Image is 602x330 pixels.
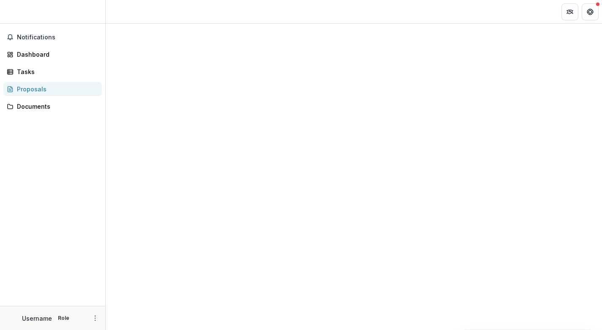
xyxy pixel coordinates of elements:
span: Notifications [17,34,99,41]
div: Tasks [17,67,95,76]
p: Role [55,314,72,322]
div: Proposals [17,85,95,93]
button: Get Help [582,3,599,20]
a: Proposals [3,82,102,96]
button: More [90,313,100,323]
a: Tasks [3,65,102,79]
p: Username [22,314,52,323]
button: Notifications [3,30,102,44]
div: Dashboard [17,50,95,59]
button: Partners [561,3,578,20]
div: Documents [17,102,95,111]
a: Dashboard [3,47,102,61]
a: Documents [3,99,102,113]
